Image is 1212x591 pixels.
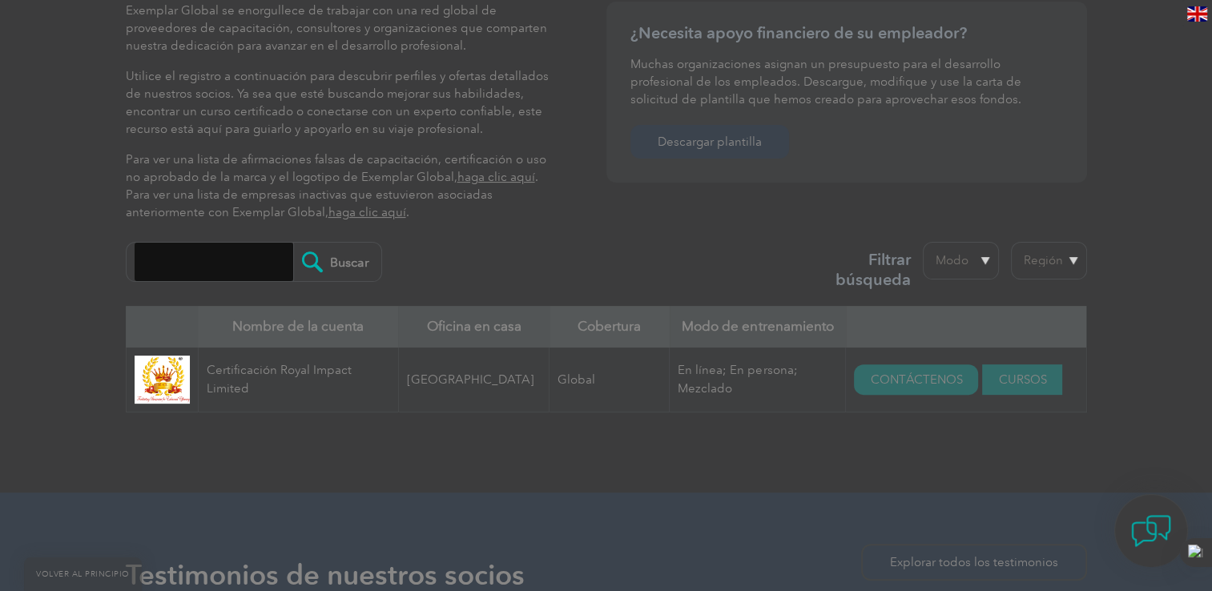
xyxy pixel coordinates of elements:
p: Exemplar Global se enorgullece de trabajar con una red global de proveedores de capacitación, con... [126,2,558,54]
h3: ¿Necesita apoyo financiero de su empleador? [630,23,1063,43]
th: Cobertura: activar para ordenar columnas ascendentes [550,306,670,348]
p: Muchas organizaciones asignan un presupuesto para el desarrollo profesional de los empleados. Des... [630,55,1063,108]
h3: Filtrar búsqueda [811,250,911,290]
th: Nombre de la cuenta: activar para ordenar la columna descendente [198,306,398,348]
h2: Testimonios de nuestros socios [126,562,1087,588]
a: haga clic aquí [328,205,406,219]
a: Explorar todos los testimonios [861,544,1087,581]
a: Descargar plantilla [630,125,789,159]
td: Global [550,348,670,412]
a: CONTÁCTENOS [854,364,978,395]
td: [GEOGRAPHIC_DATA] [398,348,550,412]
a: VOLVER AL PRINCIPIO [24,557,142,591]
img: en [1187,6,1207,22]
img: 581c9c2f-f294-ee11-be37-000d3ae1a22b-logo.png [135,356,190,404]
td: En línea; En persona; Mezclado [670,348,846,412]
p: Para ver una lista de afirmaciones falsas de capacitación, certificación o uso no aprobado de la ... [126,151,558,221]
p: Utilice el registro a continuación para descubrir perfiles y ofertas detallados de nuestros socio... [126,67,558,138]
a: haga clic aquí [457,170,535,184]
th: Oficina en casa: activar para ordenar la columna de forma ascendente [398,306,550,348]
td: Certificación Royal Impact Limited [198,348,398,412]
th: Modo de entrenamiento: activar para ordenar la columna de forma ascendente [670,306,846,348]
input: Buscar [293,243,381,281]
th: : activar para ordenar columnas ascendentes [846,306,1086,348]
a: CURSOS [982,364,1062,395]
img: contact-chat.png [1131,511,1171,551]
